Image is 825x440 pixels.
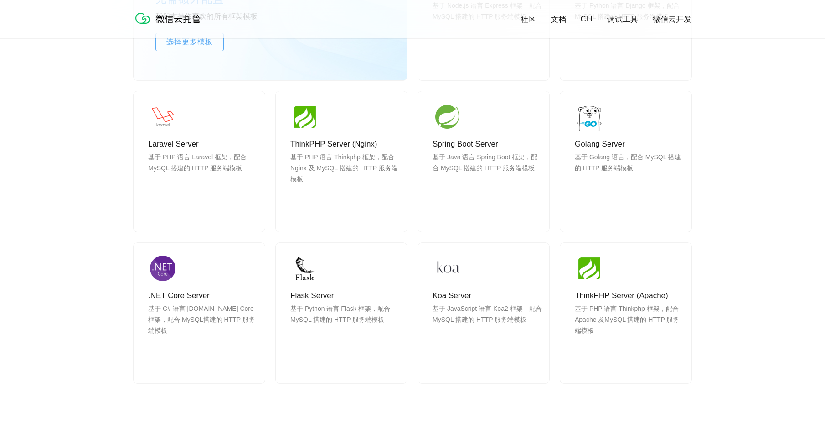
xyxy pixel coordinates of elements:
[551,14,566,25] a: 文档
[575,303,684,347] p: 基于 PHP 语言 Thinkphp 框架，配合 Apache 及MySQL 搭建的 HTTP 服务端模板
[148,152,258,195] p: 基于 PHP 语言 Laravel 框架，配合 MySQL 搭建的 HTTP 服务端模板
[156,37,223,47] span: 选择更多模板
[575,139,684,150] p: Golang Server
[433,290,542,301] p: Koa Server
[148,290,258,301] p: .NET Core Server
[148,139,258,150] p: Laravel Server
[433,303,542,347] p: 基于 JavaScript 语言 Koa2 框架，配合 MySQL 搭建的 HTTP 服务端模板
[433,152,542,195] p: 基于 Java 语言 Spring Boot 框架，配合 MySQL 搭建的 HTTP 服务端模板
[581,15,593,24] a: CLI
[134,21,206,29] a: 微信云托管
[575,152,684,195] p: 基于 Golang 语言，配合 MySQL 搭建的 HTTP 服务端模板
[134,9,206,27] img: 微信云托管
[575,290,684,301] p: ThinkPHP Server (Apache)
[433,139,542,150] p: Spring Boot Server
[521,14,536,25] a: 社区
[607,14,638,25] a: 调试工具
[290,290,400,301] p: Flask Server
[148,303,258,347] p: 基于 C# 语言 [DOMAIN_NAME] Core 框架，配合 MySQL搭建的 HTTP 服务端模板
[290,152,400,195] p: 基于 PHP 语言 Thinkphp 框架，配合 Nginx 及 MySQL 搭建的 HTTP 服务端模板
[290,139,400,150] p: ThinkPHP Server (Nginx)
[290,303,400,347] p: 基于 Python 语言 Flask 框架，配合 MySQL 搭建的 HTTP 服务端模板
[653,14,691,25] a: 微信云开发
